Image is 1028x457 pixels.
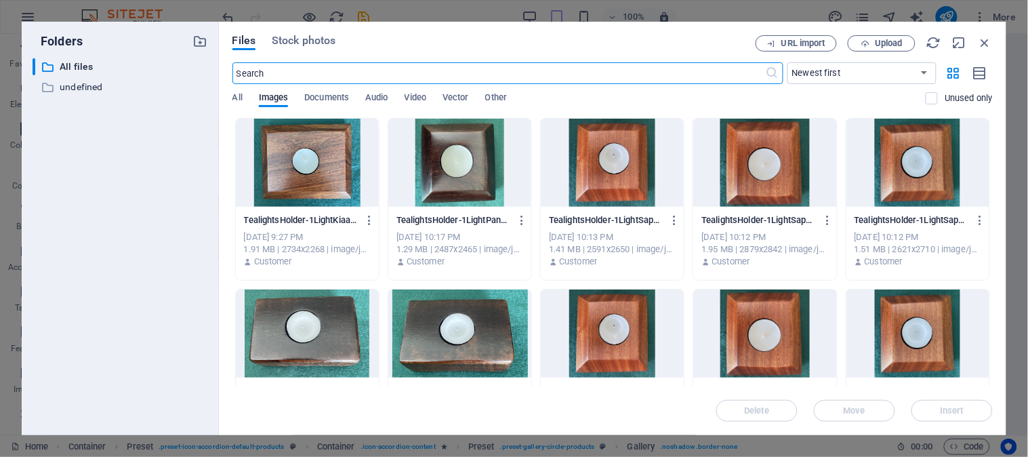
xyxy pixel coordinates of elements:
[756,35,837,52] button: URL import
[559,256,597,268] p: Customer
[60,79,183,95] p: undefined
[855,231,981,243] div: [DATE] 10:12 PM
[781,39,825,47] span: URL import
[33,33,83,50] p: Folders
[232,90,243,108] span: All
[254,256,292,268] p: Customer
[701,231,828,243] div: [DATE] 10:12 PM
[60,59,183,75] p: All files
[405,90,426,108] span: Video
[244,243,371,256] div: 1.91 MB | 2734x2268 | image/jpeg
[443,90,469,108] span: Vector
[396,214,511,226] p: TealightsHolder-1LightPangaPangaTH01PPA001-zOS3kQzAUVNFOZyxRAduIA.jpg
[549,243,676,256] div: 1.41 MB | 2591x2650 | image/jpeg
[865,256,903,268] p: Customer
[259,90,289,108] span: Images
[304,90,349,108] span: Documents
[855,214,969,226] p: TealightsHolder-1LightSapeleTH01SAP001-9okFFvAc6k7-ubM0YRQe4A.jpg
[232,33,256,49] span: Files
[701,214,816,226] p: TealightsHolder-1LightSapeleTH01SAP002-YiwawIzq8yOF5b24Ykevpw.jpg
[244,231,371,243] div: [DATE] 9:27 PM
[855,385,969,397] p: TealightsHolder-1LightSapeleTH01SAP001-7K1eqPYv409R4-MgGPh3qg.jpg
[407,256,445,268] p: Customer
[193,34,208,49] i: Create new folder
[701,385,816,397] p: TealightsHolder-1LightSapeleTH01SAP002-aVa84-a9lq1-403McHDsZw.jpg
[244,385,358,397] p: TealightsHolder-1LightImbuiaTH01IMB002--tK-5jvKJ1bzjPAM8GmG7A.jpg
[945,92,993,104] p: Displays only files that are not in use on the website. Files added during this session can still...
[978,35,993,50] i: Close
[952,35,967,50] i: Minimize
[926,35,941,50] i: Reload
[712,256,750,268] p: Customer
[33,79,208,96] div: undefined
[855,243,981,256] div: 1.51 MB | 2621x2710 | image/jpeg
[396,243,523,256] div: 1.29 MB | 2487x2465 | image/jpeg
[848,35,916,52] button: Upload
[365,90,388,108] span: Audio
[549,231,676,243] div: [DATE] 10:13 PM
[396,385,511,397] p: TealightsHolder-1LightImbuiaTH01IMB001-RvA6LtjQZ0gHBpgEDyGjYQ.jpg
[875,39,903,47] span: Upload
[244,214,358,226] p: TealightsHolder-1LightKiaatTH01KIA001-6nTBvJElbm3hWAHdddFFLw.jpg
[701,243,828,256] div: 1.95 MB | 2879x2842 | image/jpeg
[232,62,766,84] input: Search
[33,58,35,75] div: ​
[485,90,507,108] span: Other
[272,33,335,49] span: Stock photos
[549,385,663,397] p: TealightsHolder-1LightSapeleTH01SAP003-koYOCWwY0-qzUxn65sEmzg.jpg
[396,231,523,243] div: [DATE] 10:17 PM
[549,214,663,226] p: TealightsHolder-1LightSapeleTH01SAP003-RLo93IICL-Wavl-GsB9ydw.jpg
